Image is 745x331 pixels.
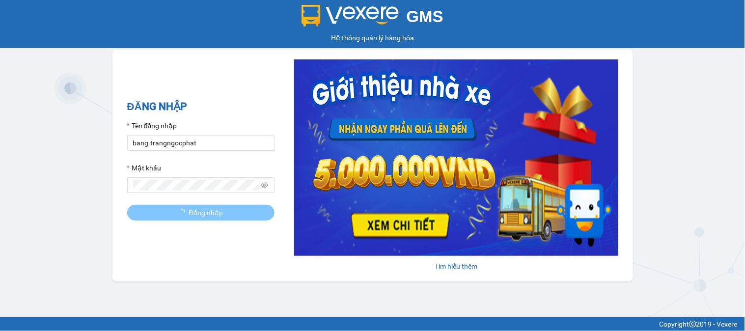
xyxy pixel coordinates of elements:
[2,32,743,43] div: Hệ thống quản lý hàng hóa
[690,321,696,328] span: copyright
[127,120,177,131] label: Tên đăng nhập
[261,182,268,189] span: eye-invisible
[189,207,223,218] span: Đăng nhập
[127,163,161,173] label: Mật khẩu
[302,5,399,27] img: logo 2
[127,99,275,115] h2: ĐĂNG NHẬP
[127,135,275,151] input: Tên đăng nhập
[7,319,738,330] div: Copyright 2019 - Vexere
[407,7,443,26] span: GMS
[294,59,618,256] img: banner-0
[294,261,618,272] div: Tìm hiểu thêm
[127,205,275,221] button: Đăng nhập
[133,180,260,191] input: Mật khẩu
[302,15,443,23] a: GMS
[178,209,189,216] span: loading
